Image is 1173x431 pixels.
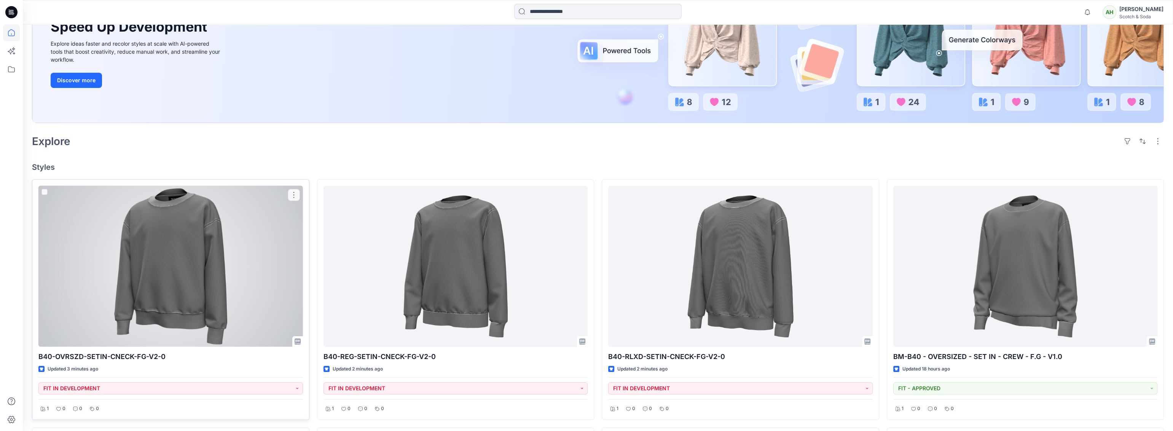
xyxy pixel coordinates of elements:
[902,365,950,373] p: Updated 18 hours ago
[893,351,1158,362] p: BM-B40 - OVERSIZED - SET IN - CREW - F.G - V1.0
[364,405,367,413] p: 0
[893,186,1158,347] a: BM-B40 - OVERSIZED - SET IN - CREW - F.G - V1.0
[324,351,588,362] p: B40-REG-SETIN-CNECK-FG-V2-0
[934,405,937,413] p: 0
[666,405,669,413] p: 0
[902,405,904,413] p: 1
[38,186,303,347] a: B40-OVRSZD-SETIN-CNECK-FG-V2-0
[96,405,99,413] p: 0
[324,186,588,347] a: B40-REG-SETIN-CNECK-FG-V2-0
[38,351,303,362] p: B40-OVRSZD-SETIN-CNECK-FG-V2-0
[617,405,618,413] p: 1
[332,405,334,413] p: 1
[608,351,873,362] p: B40-RLXD-SETIN-CNECK-FG-V2-0
[47,405,49,413] p: 1
[617,365,668,373] p: Updated 2 minutes ago
[1103,5,1116,19] div: AH
[32,135,70,147] h2: Explore
[51,40,222,64] div: Explore ideas faster and recolor styles at scale with AI-powered tools that boost creativity, red...
[32,163,1164,172] h4: Styles
[608,186,873,347] a: B40-RLXD-SETIN-CNECK-FG-V2-0
[1119,14,1163,19] div: Scotch & Soda
[649,405,652,413] p: 0
[51,73,102,88] button: Discover more
[333,365,383,373] p: Updated 2 minutes ago
[347,405,351,413] p: 0
[51,73,222,88] a: Discover more
[79,405,82,413] p: 0
[62,405,65,413] p: 0
[381,405,384,413] p: 0
[951,405,954,413] p: 0
[632,405,635,413] p: 0
[1119,5,1163,14] div: [PERSON_NAME]
[48,365,98,373] p: Updated 3 minutes ago
[917,405,920,413] p: 0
